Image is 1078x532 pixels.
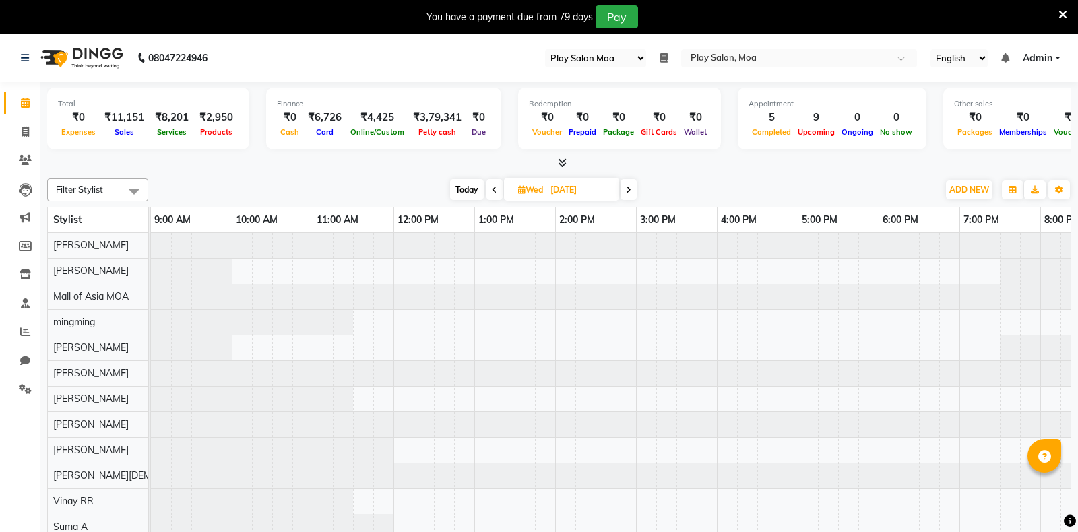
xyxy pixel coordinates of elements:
[151,210,194,230] a: 9:00 AM
[637,110,680,125] div: ₹0
[53,239,129,251] span: [PERSON_NAME]
[53,290,129,302] span: Mall of Asia MOA
[600,127,637,137] span: Package
[53,316,95,328] span: mingming
[468,127,489,137] span: Due
[600,110,637,125] div: ₹0
[408,110,467,125] div: ₹3,79,341
[394,210,442,230] a: 12:00 PM
[53,265,129,277] span: [PERSON_NAME]
[53,213,82,226] span: Stylist
[56,184,103,195] span: Filter Stylist
[197,127,236,137] span: Products
[718,210,760,230] a: 4:00 PM
[53,418,129,430] span: [PERSON_NAME]
[99,110,150,125] div: ₹11,151
[565,127,600,137] span: Prepaid
[148,39,208,77] b: 08047224946
[426,10,593,24] div: You have a payment due from 79 days
[565,110,600,125] div: ₹0
[111,127,137,137] span: Sales
[58,98,239,110] div: Total
[53,393,129,405] span: [PERSON_NAME]
[838,127,877,137] span: Ongoing
[53,367,129,379] span: [PERSON_NAME]
[475,210,517,230] a: 1:00 PM
[749,110,794,125] div: 5
[798,210,841,230] a: 5:00 PM
[794,127,838,137] span: Upcoming
[794,110,838,125] div: 9
[34,39,127,77] img: logo
[277,110,303,125] div: ₹0
[529,110,565,125] div: ₹0
[954,127,996,137] span: Packages
[154,127,190,137] span: Services
[450,179,484,200] span: Today
[529,127,565,137] span: Voucher
[277,127,303,137] span: Cash
[680,127,710,137] span: Wallet
[58,110,99,125] div: ₹0
[556,210,598,230] a: 2:00 PM
[996,110,1050,125] div: ₹0
[347,127,408,137] span: Online/Custom
[954,110,996,125] div: ₹0
[546,180,614,200] input: 2025-09-03
[529,98,710,110] div: Redemption
[596,5,638,28] button: Pay
[53,495,94,507] span: Vinay RR
[838,110,877,125] div: 0
[467,110,490,125] div: ₹0
[53,469,234,481] span: [PERSON_NAME][DEMOGRAPHIC_DATA]
[996,127,1050,137] span: Memberships
[232,210,281,230] a: 10:00 AM
[1023,51,1052,65] span: Admin
[515,185,546,195] span: Wed
[877,110,916,125] div: 0
[313,210,362,230] a: 11:00 AM
[680,110,710,125] div: ₹0
[277,98,490,110] div: Finance
[879,210,922,230] a: 6:00 PM
[53,341,129,354] span: [PERSON_NAME]
[150,110,194,125] div: ₹8,201
[313,127,337,137] span: Card
[637,210,679,230] a: 3:00 PM
[946,180,992,199] button: ADD NEW
[53,444,129,456] span: [PERSON_NAME]
[877,127,916,137] span: No show
[303,110,347,125] div: ₹6,726
[749,98,916,110] div: Appointment
[949,185,989,195] span: ADD NEW
[58,127,99,137] span: Expenses
[347,110,408,125] div: ₹4,425
[415,127,459,137] span: Petty cash
[960,210,1003,230] a: 7:00 PM
[637,127,680,137] span: Gift Cards
[749,127,794,137] span: Completed
[194,110,239,125] div: ₹2,950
